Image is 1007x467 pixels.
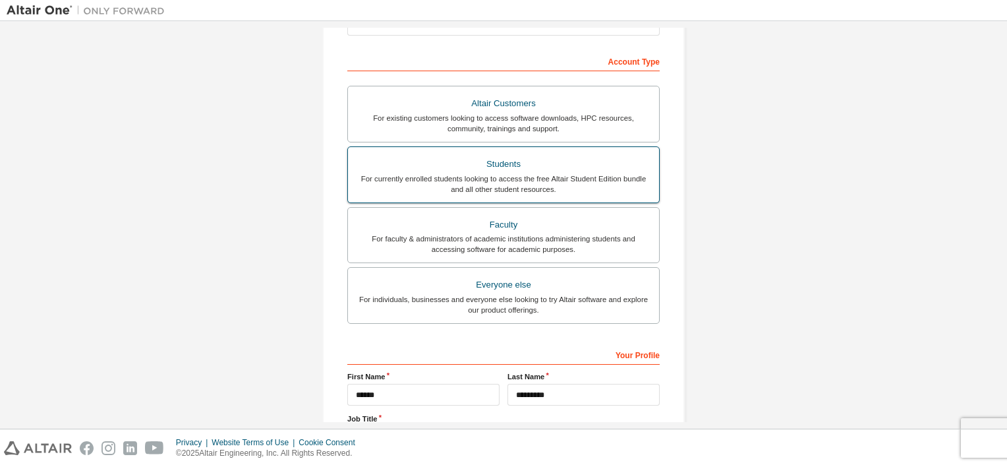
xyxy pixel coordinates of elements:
[356,276,651,294] div: Everyone else
[101,441,115,455] img: instagram.svg
[356,216,651,234] div: Faculty
[212,437,299,448] div: Website Terms of Use
[123,441,137,455] img: linkedin.svg
[80,441,94,455] img: facebook.svg
[176,448,363,459] p: © 2025 Altair Engineering, Inc. All Rights Reserved.
[347,414,660,424] label: Job Title
[507,371,660,382] label: Last Name
[145,441,164,455] img: youtube.svg
[347,344,660,365] div: Your Profile
[4,441,72,455] img: altair_logo.svg
[356,294,651,315] div: For individuals, businesses and everyone else looking to try Altair software and explore our prod...
[176,437,212,448] div: Privacy
[347,50,660,71] div: Account Type
[7,4,171,17] img: Altair One
[347,371,500,382] label: First Name
[356,94,651,113] div: Altair Customers
[356,155,651,173] div: Students
[299,437,362,448] div: Cookie Consent
[356,233,651,255] div: For faculty & administrators of academic institutions administering students and accessing softwa...
[356,113,651,134] div: For existing customers looking to access software downloads, HPC resources, community, trainings ...
[356,173,651,195] div: For currently enrolled students looking to access the free Altair Student Edition bundle and all ...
